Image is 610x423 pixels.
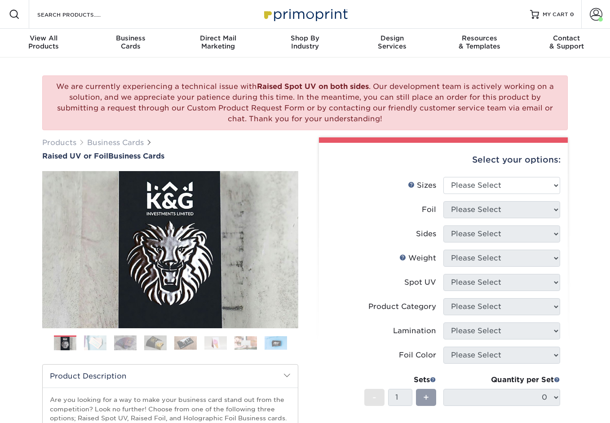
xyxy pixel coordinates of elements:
b: Raised Spot UV on both sides [257,82,369,91]
a: Shop ByIndustry [261,29,349,57]
span: Contact [523,34,610,42]
a: Business Cards [87,138,144,147]
a: Contact& Support [523,29,610,57]
img: Business Cards 04 [144,335,167,351]
span: Design [349,34,436,42]
div: Industry [261,34,349,50]
div: Marketing [174,34,261,50]
div: Sizes [408,180,436,191]
img: Business Cards 02 [84,335,106,351]
img: Business Cards 08 [265,336,287,350]
a: BusinessCards [87,29,174,57]
span: Resources [436,34,523,42]
div: Sets [364,375,436,385]
span: Shop By [261,34,349,42]
img: Business Cards 06 [204,336,227,350]
img: Business Cards 01 [54,332,76,355]
div: Product Category [368,301,436,312]
div: Weight [399,253,436,264]
span: + [423,391,429,404]
div: Spot UV [404,277,436,288]
div: Foil [422,204,436,215]
img: Primoprint [260,4,350,24]
div: Foil Color [399,350,436,361]
div: Quantity per Set [443,375,560,385]
span: Raised UV or Foil [42,152,108,160]
div: Cards [87,34,174,50]
img: Business Cards 07 [234,336,257,350]
span: - [372,391,376,404]
span: Business [87,34,174,42]
a: Resources& Templates [436,29,523,57]
a: Raised UV or FoilBusiness Cards [42,152,298,160]
a: DesignServices [349,29,436,57]
input: SEARCH PRODUCTS..... [36,9,124,20]
span: 0 [570,11,574,18]
a: Direct MailMarketing [174,29,261,57]
img: Raised UV or Foil 01 [42,122,298,378]
div: Lamination [393,326,436,336]
h1: Business Cards [42,152,298,160]
div: Sides [416,229,436,239]
div: & Templates [436,34,523,50]
h2: Product Description [43,365,298,388]
img: Business Cards 05 [174,336,197,350]
div: Select your options: [326,143,561,177]
div: We are currently experiencing a technical issue with . Our development team is actively working o... [42,75,568,130]
a: Products [42,138,76,147]
span: MY CART [543,11,568,18]
div: Services [349,34,436,50]
span: Direct Mail [174,34,261,42]
div: & Support [523,34,610,50]
img: Business Cards 03 [114,335,137,351]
